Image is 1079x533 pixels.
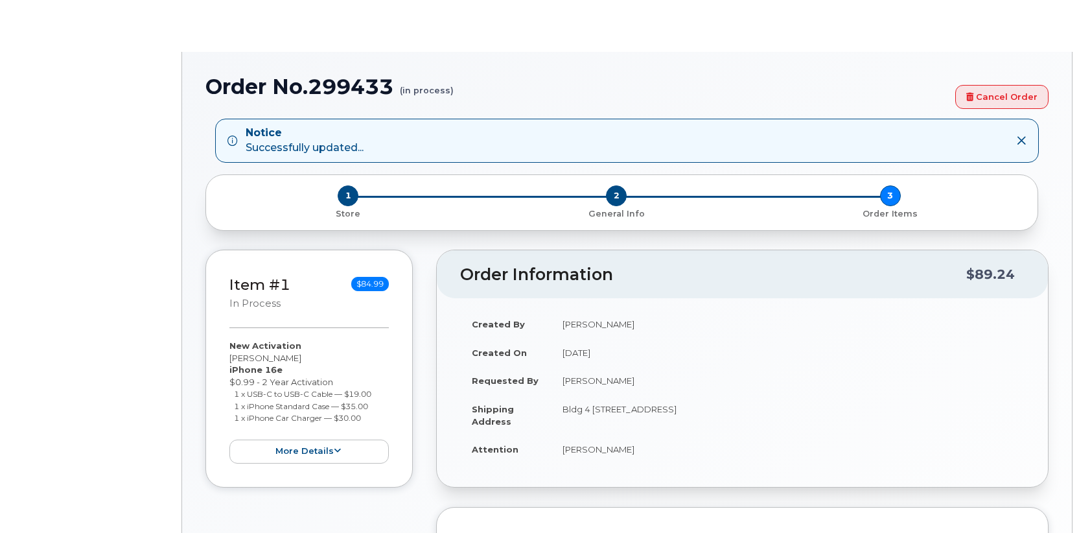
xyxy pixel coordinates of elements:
h2: Order Information [460,266,966,284]
strong: Shipping Address [472,404,514,427]
td: [PERSON_NAME] [551,435,1025,464]
strong: New Activation [229,340,301,351]
span: 2 [606,185,627,206]
td: Bldg 4 [STREET_ADDRESS] [551,395,1025,435]
small: (in process) [400,75,454,95]
strong: Created By [472,319,525,329]
h1: Order No.299433 [205,75,949,98]
td: [PERSON_NAME] [551,366,1025,395]
a: 1 Store [216,206,480,220]
a: Item #1 [229,276,290,294]
td: [DATE] [551,338,1025,367]
strong: Notice [246,126,364,141]
strong: Attention [472,444,518,455]
strong: iPhone 16e [229,364,283,375]
span: $84.99 [351,277,389,291]
small: 1 x iPhone Standard Case — $35.00 [234,401,368,411]
small: 1 x USB-C to USB-C Cable — $19.00 [234,389,371,399]
span: 1 [338,185,358,206]
p: Store [222,208,474,220]
small: 1 x iPhone Car Charger — $30.00 [234,413,361,423]
strong: Created On [472,348,527,358]
a: Cancel Order [955,85,1049,109]
p: General Info [485,208,748,220]
a: 2 General Info [480,206,753,220]
button: more details [229,440,389,464]
small: in process [229,298,281,309]
strong: Requested By [472,375,539,386]
div: $89.24 [966,262,1015,287]
td: [PERSON_NAME] [551,310,1025,338]
div: Successfully updated... [246,126,364,156]
div: [PERSON_NAME] $0.99 - 2 Year Activation [229,340,389,464]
